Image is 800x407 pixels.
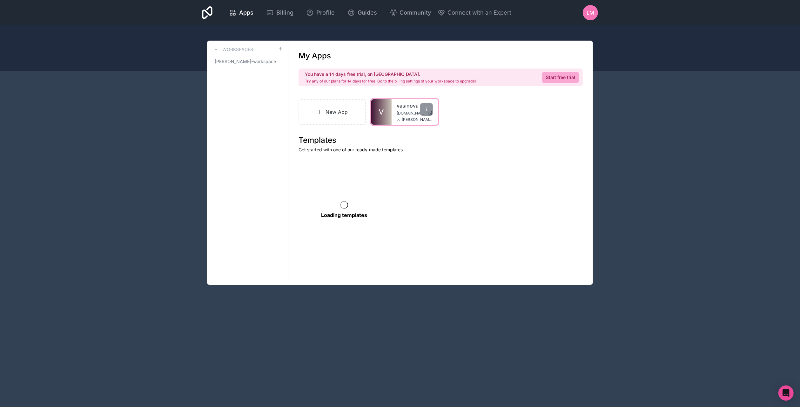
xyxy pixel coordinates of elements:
[385,6,436,20] a: Community
[321,211,367,219] p: Loading templates
[379,107,384,117] span: V
[301,6,340,20] a: Profile
[261,6,299,20] a: Billing
[402,117,433,122] span: [PERSON_NAME][EMAIL_ADDRESS][DOMAIN_NAME]
[215,58,276,65] span: [PERSON_NAME]-workspace
[299,99,366,125] a: New App
[542,72,579,83] a: Start free trial
[342,6,382,20] a: Guides
[299,51,331,61] h1: My Apps
[397,111,433,116] a: [DOMAIN_NAME]
[212,56,283,67] a: [PERSON_NAME]-workspace
[305,71,476,77] h2: You have a 14 days free trial, on [GEOGRAPHIC_DATA].
[305,79,476,84] p: Try any of our plans for 14 days for free. Go to the billing settings of your workspace to upgrade!
[222,46,253,53] h3: Workspaces
[299,135,583,145] h1: Templates
[397,111,426,116] span: [DOMAIN_NAME]
[224,6,259,20] a: Apps
[397,102,433,109] a: vasinova
[358,8,377,17] span: Guides
[371,99,392,125] a: V
[778,385,794,401] div: Open Intercom Messenger
[448,8,512,17] span: Connect with an Expert
[400,8,431,17] span: Community
[239,8,253,17] span: Apps
[438,8,512,17] button: Connect with an Expert
[276,8,293,17] span: Billing
[299,147,583,153] p: Get started with one of our ready-made templates
[587,9,594,16] span: LM
[212,46,253,53] a: Workspaces
[316,8,335,17] span: Profile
